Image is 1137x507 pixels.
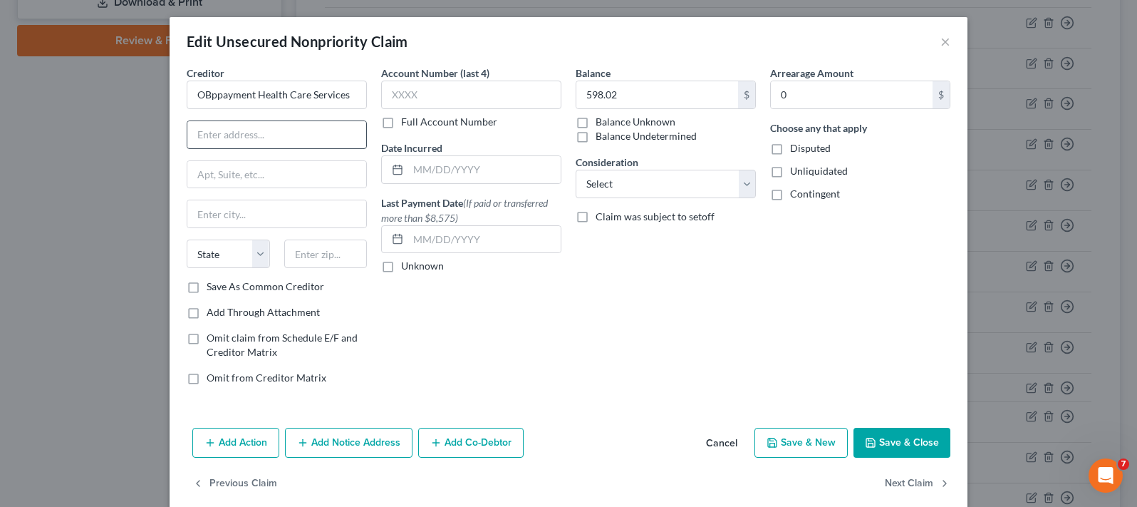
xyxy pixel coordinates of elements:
[418,428,524,458] button: Add Co-Debtor
[576,66,611,81] label: Balance
[285,428,412,458] button: Add Notice Address
[576,155,638,170] label: Consideration
[381,197,548,224] span: (If paid or transferred more than $8,575)
[940,33,950,50] button: ×
[853,428,950,458] button: Save & Close
[207,305,320,319] label: Add Through Attachment
[401,259,444,273] label: Unknown
[381,81,561,109] input: XXXX
[695,429,749,458] button: Cancel
[192,469,277,499] button: Previous Claim
[596,115,675,129] label: Balance Unknown
[187,81,367,109] input: Search creditor by name...
[408,156,561,183] input: MM/DD/YYYY
[187,67,224,79] span: Creditor
[576,81,738,108] input: 0.00
[771,81,933,108] input: 0.00
[187,31,408,51] div: Edit Unsecured Nonpriority Claim
[207,280,324,294] label: Save As Common Creditor
[790,188,840,200] span: Contingent
[381,195,561,225] label: Last Payment Date
[754,428,848,458] button: Save & New
[381,140,442,155] label: Date Incurred
[284,240,368,268] input: Enter zip...
[187,161,366,188] input: Apt, Suite, etc...
[1089,459,1123,493] iframe: Intercom live chat
[738,81,755,108] div: $
[933,81,950,108] div: $
[408,226,561,253] input: MM/DD/YYYY
[790,142,831,154] span: Disputed
[207,332,358,358] span: Omit claim from Schedule E/F and Creditor Matrix
[187,200,366,227] input: Enter city...
[381,66,489,81] label: Account Number (last 4)
[770,66,853,81] label: Arrearage Amount
[596,210,715,222] span: Claim was subject to setoff
[1118,459,1129,470] span: 7
[885,469,950,499] button: Next Claim
[207,372,326,384] span: Omit from Creditor Matrix
[187,121,366,148] input: Enter address...
[596,129,697,143] label: Balance Undetermined
[790,165,848,177] span: Unliquidated
[401,115,497,129] label: Full Account Number
[770,121,867,135] label: Choose any that apply
[192,428,279,458] button: Add Action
